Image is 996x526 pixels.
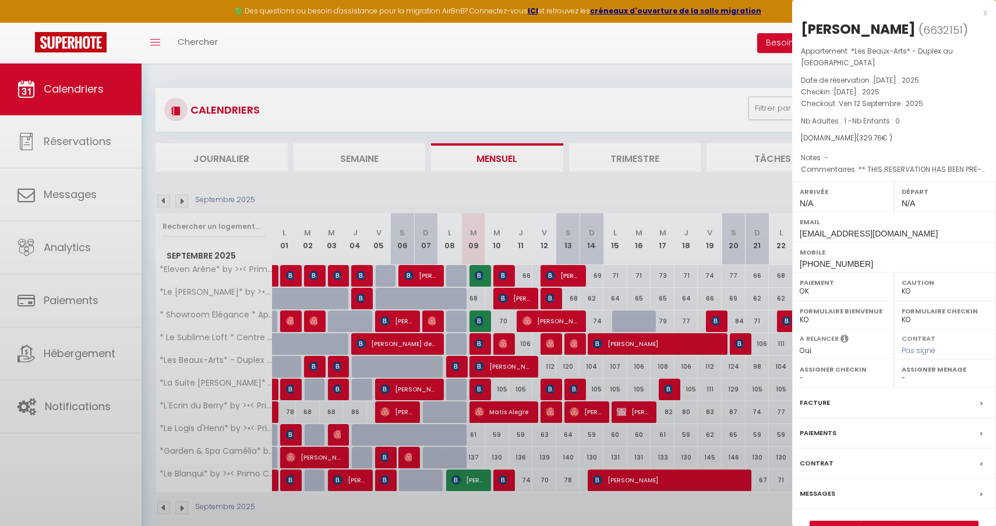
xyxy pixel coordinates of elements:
span: Pas signé [902,345,935,355]
span: ( ) [919,22,968,38]
span: [EMAIL_ADDRESS][DOMAIN_NAME] [800,229,938,238]
label: A relancer [800,334,839,344]
p: Notes : [801,152,987,164]
label: Messages [800,488,835,500]
label: Email [800,216,988,228]
label: Formulaire Checkin [902,305,988,317]
span: [DATE] . 2025 [833,87,880,97]
label: Contrat [800,457,833,469]
label: Assigner Checkin [800,363,886,375]
span: *Les Beaux-Arts* - Duplex au [GEOGRAPHIC_DATA] [801,46,953,68]
label: Arrivée [800,186,886,197]
i: Sélectionner OUI si vous souhaiter envoyer les séquences de messages post-checkout [840,334,849,347]
label: Mobile [800,246,988,258]
span: Nb Adultes : 1 - [801,116,900,126]
span: 329.76 [859,133,882,143]
span: ( € ) [856,133,892,143]
label: Assigner Menage [902,363,988,375]
p: Appartement : [801,45,987,69]
label: Départ [902,186,988,197]
span: N/A [800,199,813,208]
div: [PERSON_NAME] [801,20,916,38]
span: 6632151 [923,23,963,37]
span: [DATE] . 2025 [873,75,919,85]
p: Checkin : [801,86,987,98]
label: Paiements [800,427,836,439]
div: x [792,6,987,20]
label: Caution [902,277,988,288]
span: Ven 12 Septembre . 2025 [839,98,923,108]
button: Ouvrir le widget de chat LiveChat [9,5,44,40]
p: Commentaires : [801,164,987,175]
p: Date de réservation : [801,75,987,86]
p: Checkout : [801,98,987,110]
label: Paiement [800,277,886,288]
div: [DOMAIN_NAME] [801,133,987,144]
span: [PHONE_NUMBER] [800,259,873,269]
span: Nb Enfants : 0 [852,116,900,126]
label: Facture [800,397,830,409]
label: Formulaire Bienvenue [800,305,886,317]
label: Contrat [902,334,935,341]
span: - [824,153,828,163]
span: N/A [902,199,915,208]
